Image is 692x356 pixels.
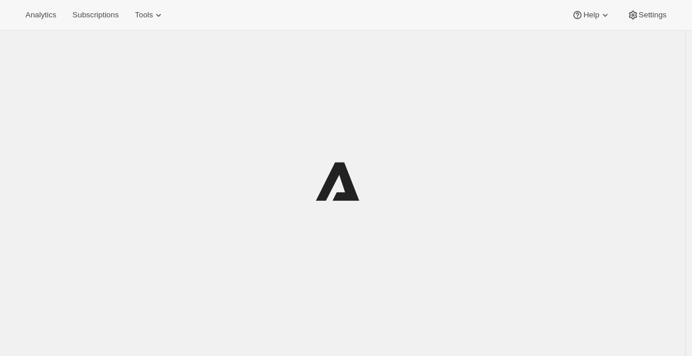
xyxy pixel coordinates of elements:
[583,10,599,20] span: Help
[128,7,171,23] button: Tools
[135,10,153,20] span: Tools
[620,7,673,23] button: Settings
[65,7,126,23] button: Subscriptions
[72,10,119,20] span: Subscriptions
[639,10,667,20] span: Settings
[565,7,617,23] button: Help
[19,7,63,23] button: Analytics
[25,10,56,20] span: Analytics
